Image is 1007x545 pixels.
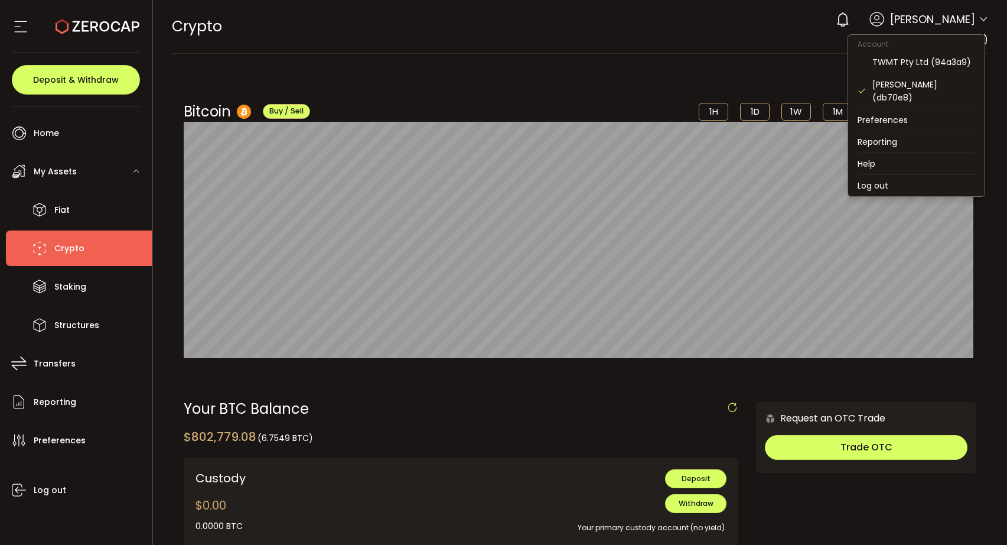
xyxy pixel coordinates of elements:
span: Buy / Sell [269,106,304,116]
div: Your primary custody account (no yield). [425,513,726,534]
img: 6nGpN7MZ9FLuBP83NiajKbTRY4UzlzQtBKtCrLLspmCkSvCZHBKvY3NxgQaT5JnOQREvtQ257bXeeSTueZfAPizblJ+Fe8JwA... [765,413,775,424]
span: (6.7549 BTC) [258,432,313,444]
span: Trade OTC [840,440,892,454]
span: [PERSON_NAME] [890,11,975,27]
span: Crypto [54,240,84,257]
button: Trade OTC [765,435,967,460]
button: Withdraw [665,494,726,513]
span: Home [34,125,59,142]
div: 0.0000 BTC [195,520,243,533]
span: Preferences [34,432,86,449]
li: 1M [823,103,852,121]
div: Request an OTC Trade [756,411,885,426]
li: Log out [848,175,985,196]
li: 1W [781,103,811,121]
span: Fiat [54,202,70,219]
span: Structures [54,317,99,334]
button: Deposit & Withdraw [12,65,140,95]
li: 1D [740,103,770,121]
span: Transfers [34,355,76,372]
div: TWMT Pty Ltd (94a3a9) [872,56,975,69]
span: Deposit [682,473,711,484]
span: Staking [54,278,86,296]
div: [PERSON_NAME] (db70e8) [872,78,975,104]
iframe: Chat Widget [948,488,1007,545]
div: Your BTC Balance [184,402,739,416]
span: My Assets [34,163,77,180]
span: Log out [34,482,66,499]
div: $802,779.08 [184,428,313,446]
li: Preferences [848,109,985,131]
button: Buy / Sell [263,104,310,119]
button: Deposit [665,469,726,488]
span: Reporting [34,394,76,411]
div: $0.00 [195,497,243,533]
li: 1H [699,103,728,121]
span: Account [848,39,898,49]
div: Bitcoin [184,101,310,122]
div: Custody [195,469,408,487]
li: Reporting [848,131,985,153]
span: Deposit & Withdraw [33,76,119,84]
span: [PERSON_NAME] (db70e8) [862,33,988,47]
li: Help [848,153,985,174]
span: Withdraw [679,498,713,508]
span: Crypto [172,16,222,37]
